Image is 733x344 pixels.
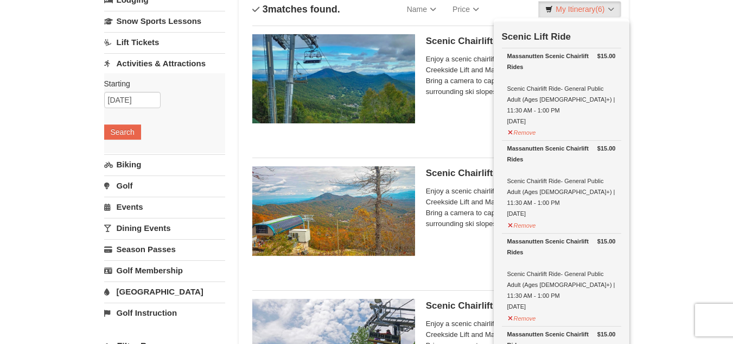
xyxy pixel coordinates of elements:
[426,54,616,97] span: Enjoy a scenic chairlift ride up Massanutten’s signature Creekside Lift and Massanutten's NEW Pea...
[426,186,616,229] span: Enjoy a scenic chairlift ride up Massanutten’s signature Creekside Lift and Massanutten's NEW Pea...
[104,260,225,280] a: Golf Membership
[426,36,616,47] h5: Scenic Chairlift Ride | 10:00 AM - 11:30 AM
[597,143,616,154] strong: $15.00
[507,51,616,72] div: Massanutten Scenic Chairlift Rides
[104,124,141,140] button: Search
[252,34,415,123] img: 24896431-1-a2e2611b.jpg
[597,329,616,340] strong: $15.00
[507,124,537,138] button: Remove
[507,51,616,127] div: Scenic Chairlift Ride- General Public Adult (Ages [DEMOGRAPHIC_DATA]+) | 11:30 AM - 1:00 PM [DATE]
[104,32,225,52] a: Lift Tickets
[426,301,616,311] h5: Scenic Chairlift Ride | 1:00 PM - 2:30 PM
[104,282,225,302] a: [GEOGRAPHIC_DATA]
[104,218,225,238] a: Dining Events
[597,51,616,61] strong: $15.00
[595,5,604,14] span: (6)
[252,166,415,255] img: 24896431-13-a88f1aaf.jpg
[507,217,537,231] button: Remove
[502,32,571,42] strong: Scenic Lift Ride
[426,168,616,179] h5: Scenic Chairlift Ride | 11:30 AM - 1:00 PM
[104,239,225,259] a: Season Passes
[538,1,621,17] a: My Itinerary(6)
[507,143,616,165] div: Massanutten Scenic Chairlift Rides
[104,176,225,196] a: Golf
[507,236,616,258] div: Massanutten Scenic Chairlift Rides
[252,4,340,15] h4: matches found.
[104,197,225,217] a: Events
[104,53,225,73] a: Activities & Attractions
[104,11,225,31] a: Snow Sports Lessons
[597,236,616,247] strong: $15.00
[263,4,268,15] span: 3
[507,310,537,324] button: Remove
[104,78,217,89] label: Starting
[104,303,225,323] a: Golf Instruction
[507,143,616,219] div: Scenic Chairlift Ride- General Public Adult (Ages [DEMOGRAPHIC_DATA]+) | 11:30 AM - 1:00 PM [DATE]
[104,154,225,174] a: Biking
[507,236,616,312] div: Scenic Chairlift Ride- General Public Adult (Ages [DEMOGRAPHIC_DATA]+) | 11:30 AM - 1:00 PM [DATE]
